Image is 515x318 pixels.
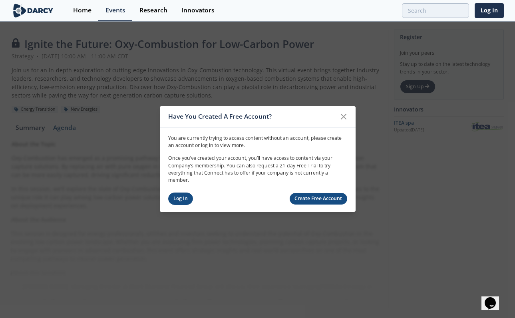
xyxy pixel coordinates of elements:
a: Log In [168,193,193,205]
input: Advanced Search [402,3,469,18]
div: Research [139,7,167,14]
div: Events [105,7,125,14]
iframe: chat widget [481,286,507,310]
a: Create Free Account [290,193,347,205]
div: Innovators [181,7,215,14]
p: Once you’ve created your account, you’ll have access to content via your Company’s membership. Yo... [168,155,347,184]
a: Log In [475,3,504,18]
div: Home [73,7,91,14]
img: logo-wide.svg [12,4,55,18]
p: You are currently trying to access content without an account, please create an account or log in... [168,134,347,149]
div: Have You Created A Free Account? [168,109,336,124]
